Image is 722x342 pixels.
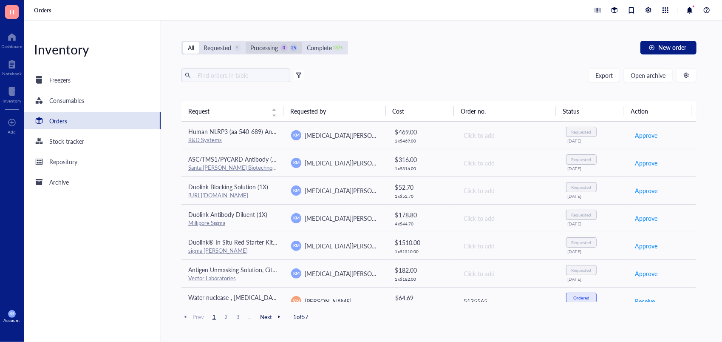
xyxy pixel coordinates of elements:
div: Freezers [49,75,71,85]
span: KM [293,215,300,221]
span: Request [188,106,266,116]
div: All [188,43,194,52]
a: Stock tracker [24,133,161,150]
div: 1 x $ 52.70 [395,194,450,199]
span: YN [293,297,300,305]
th: Request [181,101,283,121]
button: Approve [634,156,658,170]
span: Duolink® In Situ Red Starter Kit Mouse/Goat [188,238,308,246]
div: [DATE] [568,194,621,199]
div: $ 182.00 [395,265,450,275]
div: Notebook [2,71,22,76]
span: Approve [635,158,657,168]
a: Consumables [24,92,161,109]
span: [PERSON_NAME] [305,297,351,305]
span: ... [245,313,255,321]
div: Requested [571,212,591,217]
span: KM [293,160,300,165]
div: 1375 [334,44,342,51]
span: KM [293,187,300,193]
div: $ 52.70 [395,182,450,192]
button: Approve [634,211,658,225]
span: Duolink Blocking Solution (1X) [188,182,268,191]
div: Click to add [464,241,552,251]
span: Water nuclease-, [MEDICAL_DATA]-free, low [MEDICAL_DATA], deionized, sterile, DEPC treated [188,293,439,302]
a: R&D Systems [188,136,222,144]
div: Stock tracker [49,137,84,146]
div: $ 64.69 [395,293,450,302]
a: Archive [24,174,161,191]
a: Repository [24,153,161,170]
span: Approve [635,186,657,195]
span: Prev [181,313,204,321]
span: Next [260,313,283,321]
button: Export [588,68,620,82]
button: Approve [634,128,658,142]
div: Requested [571,240,591,245]
button: Approve [634,239,658,253]
div: Click to add [464,186,552,195]
div: $ 1510.00 [395,238,450,247]
div: Account [4,318,20,323]
div: 4 x $ 44.70 [395,221,450,226]
span: 1 [209,313,219,321]
td: Click to add [456,122,559,149]
button: New order [640,41,697,54]
div: [DATE] [568,249,621,254]
span: Approve [635,131,657,140]
a: sigma [PERSON_NAME] [188,246,248,254]
div: Click to add [464,131,552,140]
th: Requested by [283,101,385,121]
a: [URL][DOMAIN_NAME] [188,191,248,199]
span: Approve [635,269,657,278]
td: Click to add [456,259,559,287]
span: Export [595,72,613,79]
div: 5135565 [464,296,552,306]
a: Vector Laboratories [188,274,236,282]
a: Orders [24,112,161,129]
th: Cost [386,101,454,121]
span: KM [293,242,300,248]
div: Requested [571,129,591,134]
div: Click to add [464,214,552,223]
td: 5135565 [456,287,559,315]
td: Click to add [456,177,559,204]
div: Inventory [24,41,161,58]
span: 2 [221,313,231,321]
div: Requested [571,157,591,162]
span: 1 of 57 [293,313,309,321]
a: Inventory [3,85,21,103]
button: Open archive [623,68,673,82]
a: Millipore Sigma [188,219,225,227]
span: Approve [635,214,657,223]
a: Santa [PERSON_NAME] Biotechnology [188,163,283,171]
div: [DATE] [568,276,621,282]
a: Orders [34,6,53,14]
span: [MEDICAL_DATA][PERSON_NAME] [305,242,398,250]
div: 1 x $ 316.00 [395,166,450,171]
div: 1 x $ 1510.00 [395,249,450,254]
th: Action [624,101,692,121]
div: Requested [204,43,231,52]
div: Consumables [49,96,84,105]
div: 1 x $ 182.00 [395,276,450,282]
div: 0 [280,44,288,51]
span: [MEDICAL_DATA][PERSON_NAME] [305,214,398,222]
span: KM [293,132,300,138]
span: 3 [233,313,243,321]
td: Click to add [456,149,559,177]
span: Approve [635,241,657,251]
span: H [9,6,14,17]
div: Add [8,129,16,134]
div: Requested [571,185,591,190]
div: [DATE] [568,138,621,143]
div: 25 [290,44,297,51]
div: Complete [307,43,332,52]
span: ASC/TMS1/PYCARD Antibody (B-3): sc-514414 [188,155,314,163]
div: Processing [250,43,278,52]
span: Duolink Antibody Diluent (1X) [188,210,267,219]
th: Order no. [454,101,556,121]
td: Click to add [456,232,559,259]
div: 9 [234,44,241,51]
div: [DATE] [568,166,621,171]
